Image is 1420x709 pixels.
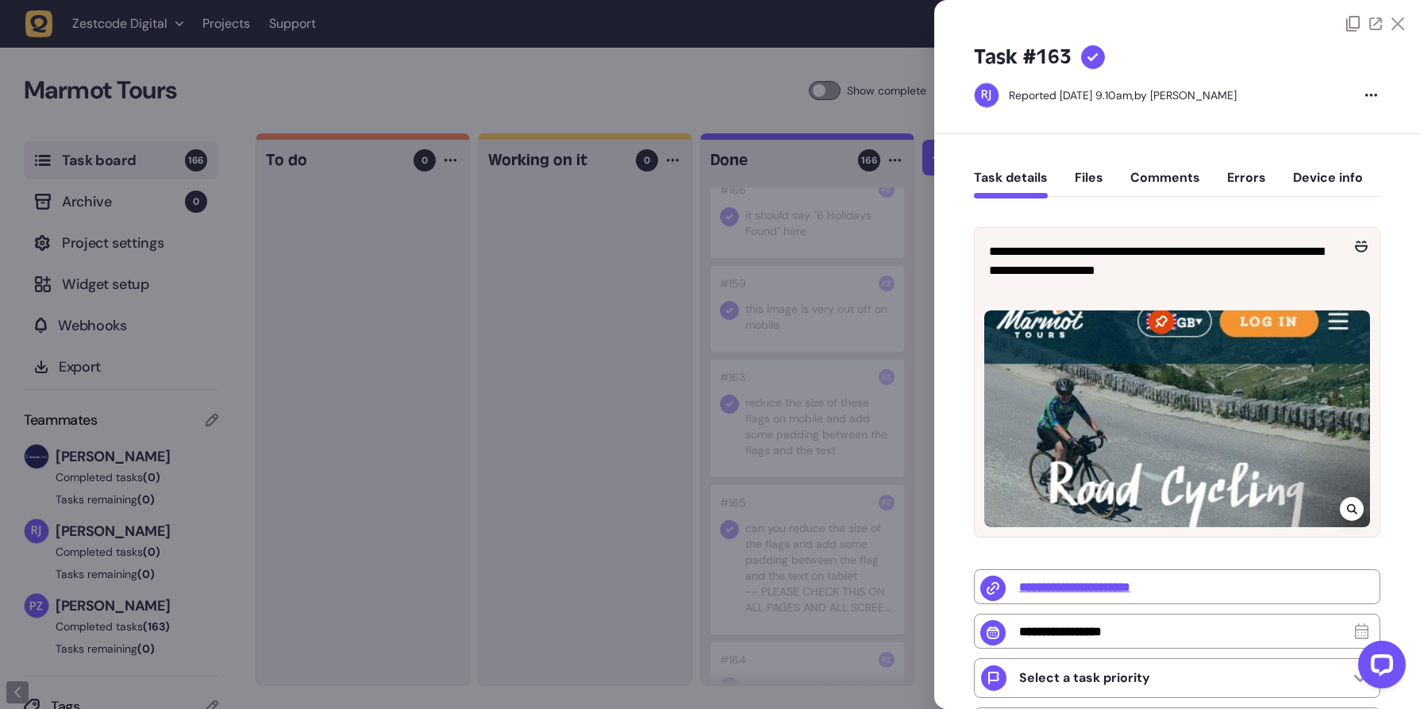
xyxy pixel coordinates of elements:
[1227,170,1266,198] button: Errors
[1075,170,1103,198] button: Files
[1345,634,1412,701] iframe: LiveChat chat widget
[975,83,999,107] img: Riki-leigh Jones
[974,170,1048,198] button: Task details
[1009,88,1134,102] div: Reported [DATE] 9.10am,
[1009,87,1237,103] div: by [PERSON_NAME]
[1293,170,1363,198] button: Device info
[974,44,1072,70] h5: Task #163
[1130,170,1200,198] button: Comments
[1019,670,1150,686] p: Select a task priority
